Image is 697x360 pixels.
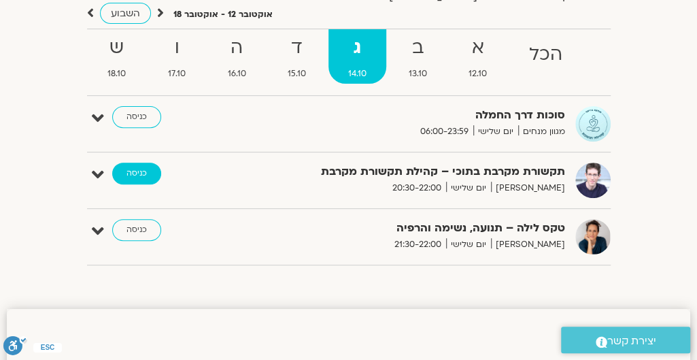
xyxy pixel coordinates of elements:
a: ו17.10 [148,29,205,84]
span: יצירת קשר [607,332,656,350]
span: השבוע [111,7,140,20]
span: 12.10 [449,67,507,81]
strong: ו [148,33,205,63]
span: [PERSON_NAME] [491,238,565,252]
a: כניסה [112,163,161,184]
span: יום שלישי [446,181,491,195]
span: 15.10 [268,67,326,81]
span: 20:30-22:00 [388,181,446,195]
strong: א [449,33,507,63]
strong: ש [88,33,146,63]
span: 21:30-22:00 [390,238,446,252]
p: אוקטובר 12 - אוקטובר 18 [173,7,273,22]
strong: הכל [509,39,582,70]
a: ה16.10 [208,29,266,84]
a: א12.10 [449,29,507,84]
strong: ד [268,33,326,63]
a: ד15.10 [268,29,326,84]
span: יום שלישי [473,125,518,139]
span: [PERSON_NAME] [491,181,565,195]
span: 16.10 [208,67,266,81]
a: יצירת קשר [561,327,690,353]
span: 06:00-23:59 [415,125,473,139]
strong: סוכות דרך החמלה [273,106,565,125]
span: מגוון מנחים [518,125,565,139]
a: הכל [509,29,582,84]
strong: ב [389,33,447,63]
a: כניסה [112,106,161,128]
a: השבוע [100,3,151,24]
strong: ה [208,33,266,63]
a: ש18.10 [88,29,146,84]
span: 13.10 [389,67,447,81]
strong: טקס לילה – תנועה, נשימה והרפיה [273,219,565,238]
strong: ג [328,33,386,63]
strong: תקשורת מקרבת בתוכי – קהילת תקשורת מקרבת [273,163,565,181]
a: כניסה [112,219,161,241]
span: 17.10 [148,67,205,81]
span: 14.10 [328,67,386,81]
a: ב13.10 [389,29,447,84]
a: ג14.10 [328,29,386,84]
span: 18.10 [88,67,146,81]
span: יום שלישי [446,238,491,252]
